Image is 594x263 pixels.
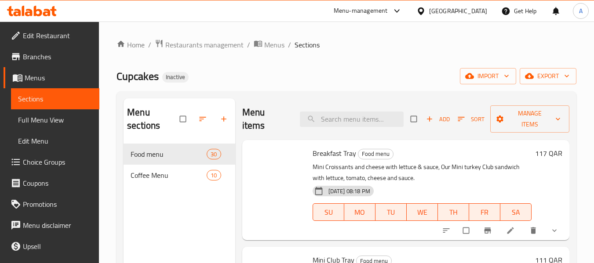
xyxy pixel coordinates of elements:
a: Menu disclaimer [4,215,99,236]
button: SA [500,203,532,221]
input: search [300,112,404,127]
a: Edit menu item [506,226,517,235]
button: show more [545,221,566,240]
a: Branches [4,46,99,67]
a: Sections [11,88,99,109]
span: Select all sections [175,111,193,127]
span: Add [426,114,450,124]
span: WE [410,206,434,219]
span: Coupons [23,178,92,188]
span: export [527,71,569,82]
li: / [247,40,250,50]
div: Menu-management [334,6,388,16]
li: / [288,40,291,50]
span: Cupcakes [117,66,159,86]
div: Coffee Menu10 [124,165,235,186]
a: Menus [254,39,284,50]
span: MO [348,206,372,219]
button: delete [524,221,545,240]
span: Branches [23,51,92,62]
span: 10 [207,171,220,180]
div: Food menu [358,149,394,159]
button: sort-choices [437,221,458,240]
button: SU [313,203,344,221]
span: Sort sections [193,109,214,129]
p: Mini Croissants and cheese with lettuce & sauce, Our Mini turkey Club sandwich with lettuce, toma... [313,162,532,184]
span: Sections [295,40,320,50]
span: SU [317,206,341,219]
span: Sections [18,94,92,104]
span: FR [473,206,497,219]
div: Inactive [162,72,189,83]
span: import [467,71,509,82]
span: Sort items [452,112,490,126]
span: Food menu [131,149,207,159]
svg: Show Choices [550,226,559,235]
span: TU [379,206,403,219]
button: FR [469,203,500,221]
span: Inactive [162,73,189,81]
button: Add [424,112,452,126]
span: Restaurants management [165,40,244,50]
button: TH [438,203,469,221]
span: Edit Menu [18,136,92,146]
a: Edit Menu [11,130,99,151]
a: Choice Groups [4,151,99,173]
a: Restaurants management [155,39,244,50]
h2: Menu sections [127,106,179,132]
button: MO [344,203,375,221]
div: items [207,149,221,159]
span: Breakfast Tray [313,147,356,160]
li: / [148,40,151,50]
span: Menus [264,40,284,50]
span: Coffee Menu [131,170,207,180]
h2: Menu items [242,106,290,132]
a: Promotions [4,194,99,215]
button: WE [407,203,438,221]
button: Branch-specific-item [478,221,499,240]
a: Coupons [4,173,99,194]
nav: Menu sections [124,140,235,189]
button: Manage items [490,105,569,133]
span: Menu disclaimer [23,220,92,231]
span: SA [504,206,528,219]
button: Sort [456,112,487,126]
button: Add section [214,109,235,129]
span: Menus [25,72,92,83]
span: Sort [458,114,485,124]
span: Choice Groups [23,157,92,167]
a: Edit Restaurant [4,25,99,46]
span: Food menu [358,149,393,159]
span: Promotions [23,199,92,209]
button: import [460,68,516,84]
h6: 117 QAR [535,147,562,159]
nav: breadcrumb [117,39,576,50]
span: [DATE] 08:18 PM [325,187,374,195]
span: Edit Restaurant [23,30,92,41]
span: A [579,6,583,16]
span: Full Menu View [18,115,92,125]
span: Manage items [497,108,562,130]
a: Upsell [4,236,99,257]
span: TH [441,206,466,219]
a: Menus [4,67,99,88]
div: Food menu30 [124,144,235,165]
a: Home [117,40,145,50]
button: TU [375,203,407,221]
div: items [207,170,221,180]
div: [GEOGRAPHIC_DATA] [429,6,487,16]
span: Select to update [458,222,476,239]
span: Upsell [23,241,92,252]
a: Full Menu View [11,109,99,130]
button: export [520,68,576,84]
span: 30 [207,150,220,159]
